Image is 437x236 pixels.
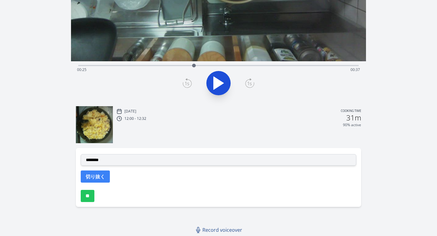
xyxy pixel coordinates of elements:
[81,170,110,183] button: 切り抜く
[202,226,242,234] span: Record voiceover
[124,116,146,121] p: 12:00 - 12:32
[193,224,246,236] a: Record voiceover
[76,106,113,143] img: 250914030119_thumb.jpeg
[346,114,361,121] h2: 31m
[351,67,360,72] span: 00:37
[343,123,361,127] p: 90% active
[77,67,86,72] span: 00:25
[124,109,136,114] p: [DATE]
[341,109,361,114] p: Cooking time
